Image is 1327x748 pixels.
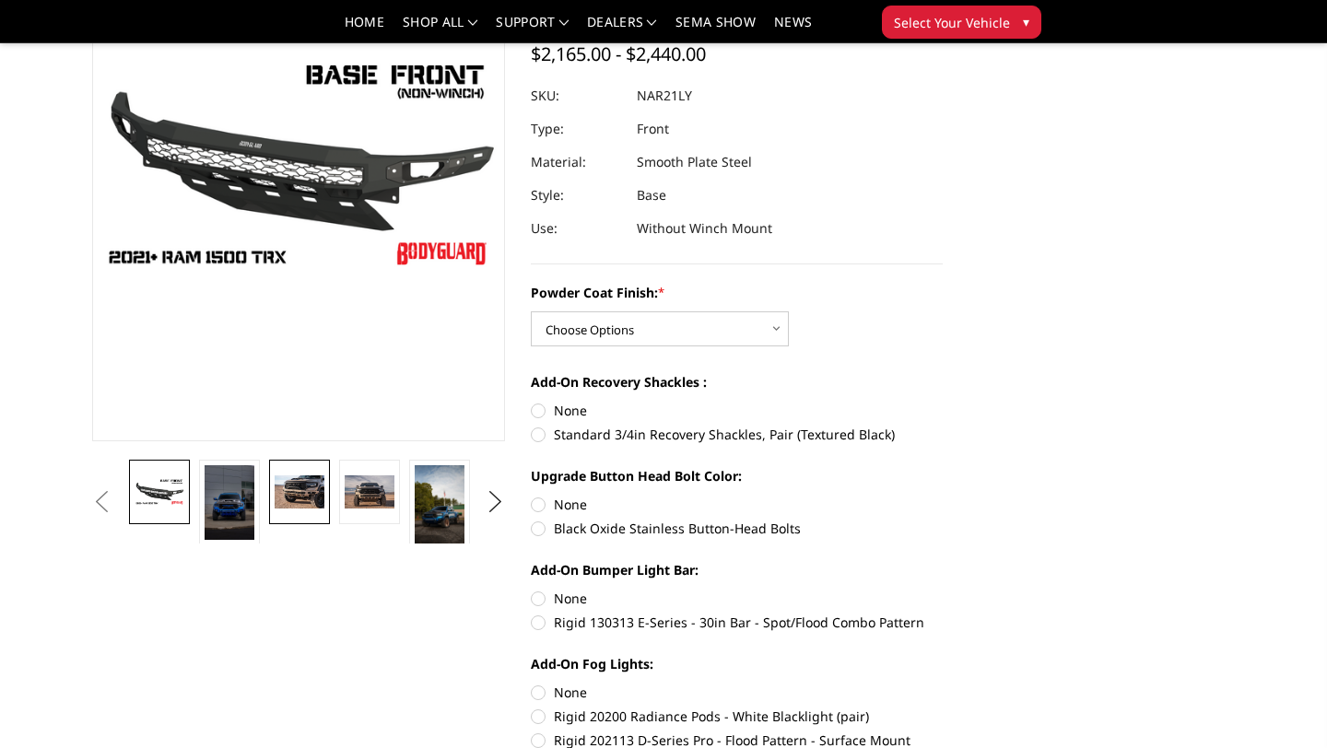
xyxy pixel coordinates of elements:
a: Support [496,16,569,42]
dt: Type: [531,112,623,146]
a: Home [345,16,384,42]
img: 2021-2024 Ram 1500 TRX - Freedom Series - Base Front Bumper (non-winch) [275,475,324,508]
label: Add-On Recovery Shackles : [531,372,944,392]
label: None [531,495,944,514]
img: 2021-2024 Ram 1500 TRX - Freedom Series - Base Front Bumper (non-winch) [205,465,254,540]
dd: Base [637,179,666,212]
label: None [531,589,944,608]
button: Next [481,488,509,516]
label: None [531,683,944,702]
label: Add-On Fog Lights: [531,654,944,673]
span: Select Your Vehicle [894,13,1010,32]
img: 2021-2024 Ram 1500 TRX - Freedom Series - Base Front Bumper (non-winch) [345,475,394,508]
label: Add-On Bumper Light Bar: [531,560,944,579]
img: 2021-2024 Ram 1500 TRX - Freedom Series - Base Front Bumper (non-winch) [135,478,184,506]
button: Select Your Vehicle [882,6,1041,39]
label: None [531,401,944,420]
label: Black Oxide Stainless Button-Head Bolts [531,519,944,538]
dd: NAR21LY [637,79,692,112]
a: News [774,16,812,42]
img: 2021-2024 Ram 1500 TRX - Freedom Series - Base Front Bumper (non-winch) [415,465,464,554]
label: Upgrade Button Head Bolt Color: [531,466,944,485]
dt: Use: [531,212,623,245]
a: SEMA Show [675,16,756,42]
span: ▾ [1023,12,1029,31]
dt: Style: [531,179,623,212]
dd: Without Winch Mount [637,212,772,245]
span: $2,165.00 - $2,440.00 [531,41,706,66]
dd: Smooth Plate Steel [637,146,752,179]
label: Standard 3/4in Recovery Shackles, Pair (Textured Black) [531,425,944,444]
dt: Material: [531,146,623,179]
label: Powder Coat Finish: [531,283,944,302]
dd: Front [637,112,669,146]
label: Rigid 20200 Radiance Pods - White Blacklight (pair) [531,707,944,726]
a: Dealers [587,16,657,42]
label: Rigid 130313 E-Series - 30in Bar - Spot/Flood Combo Pattern [531,613,944,632]
a: shop all [403,16,477,42]
dt: SKU: [531,79,623,112]
button: Previous [88,488,115,516]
